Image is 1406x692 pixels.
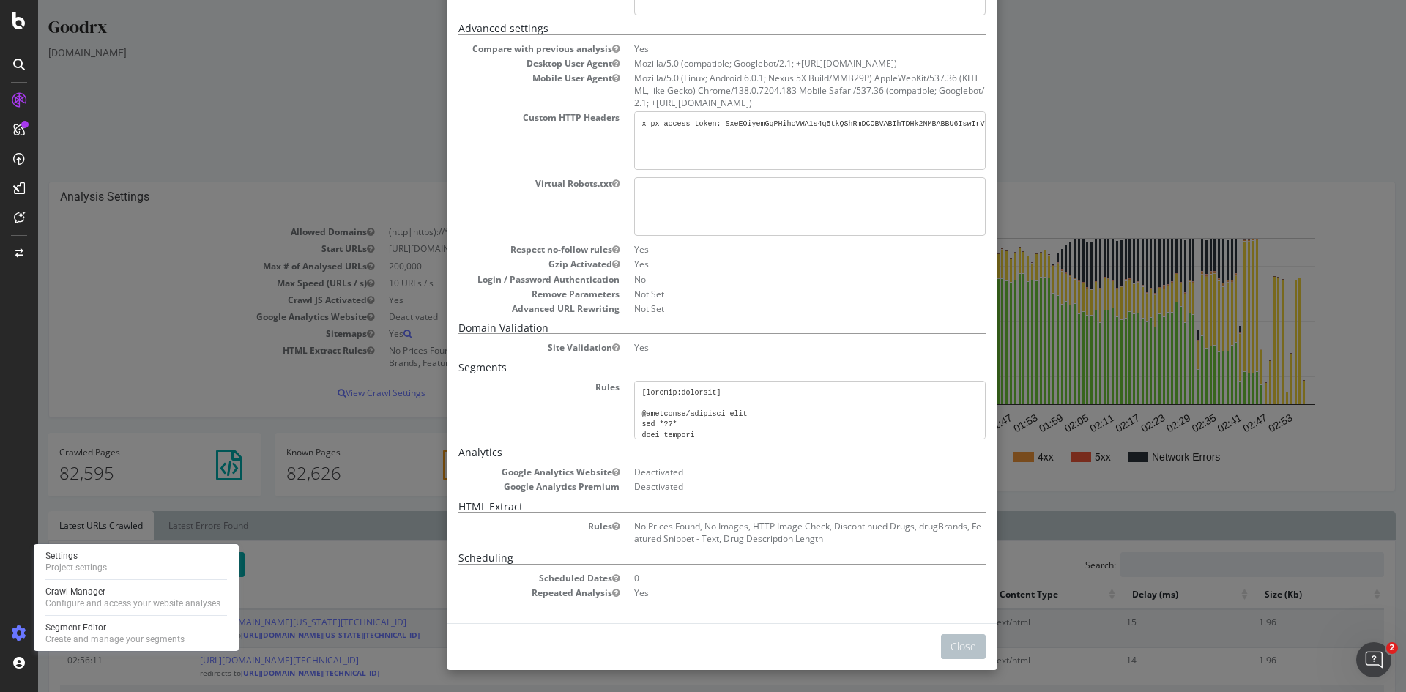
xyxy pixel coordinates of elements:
[420,273,581,286] dt: Login / Password Authentication
[45,550,107,562] div: Settings
[420,72,581,84] dt: Mobile User Agent
[420,341,581,354] dt: Site Validation
[1356,642,1391,677] iframe: Intercom live chat
[596,381,948,439] pre: [loremip:dolorsit] @ametconse/adipisci-elit sed *??* doei tempori @utlaboree/doloremagna aliqu *%...
[420,23,948,34] h5: Advanced settings
[420,466,581,478] dt: Google Analytics Website
[596,273,948,286] dd: No
[596,42,948,55] dd: Yes
[596,57,948,70] dd: Mozilla/5.0 (compatible; Googlebot/2.1; +[URL][DOMAIN_NAME])
[420,572,581,584] dt: Scheduled Dates
[40,548,233,575] a: SettingsProject settings
[420,362,948,373] h5: Segments
[596,341,948,354] dd: Yes
[420,520,581,532] dt: Rules
[40,584,233,611] a: Crawl ManagerConfigure and access your website analyses
[596,243,948,256] dd: Yes
[420,381,581,393] dt: Rules
[596,72,948,109] dd: Mozilla/5.0 (Linux; Android 6.0.1; Nexus 5X Build/MMB29P) AppleWebKit/537.36 (KHTML, like Gecko) ...
[1386,642,1398,654] span: 2
[420,57,581,70] dt: Desktop User Agent
[420,447,948,458] h5: Analytics
[596,587,948,599] dd: Yes
[420,243,581,256] dt: Respect no-follow rules
[596,258,948,270] dd: Yes
[420,587,581,599] dt: Repeated Analysis
[420,288,581,300] dt: Remove Parameters
[596,520,948,545] dd: No Prices Found, No Images, HTTP Image Check, Discontinued Drugs, drugBrands, Featured Snippet - ...
[596,466,948,478] dd: Deactivated
[420,501,948,513] h5: HTML Extract
[903,634,948,659] button: Close
[420,480,581,493] dt: Google Analytics Premium
[596,111,948,170] pre: x-px-access-token: SxeEOiyemGqPHihcVWA1s4q5tkQShRmDCOBVABIhTDHk2NMBABBU6IswIrVpl3sI
[45,586,220,598] div: Crawl Manager
[420,552,948,564] h5: Scheduling
[45,633,185,645] div: Create and manage your segments
[596,302,948,315] dd: Not Set
[45,622,185,633] div: Segment Editor
[420,258,581,270] dt: Gzip Activated
[596,288,948,300] dd: Not Set
[420,111,581,124] dt: Custom HTTP Headers
[40,620,233,647] a: Segment EditorCreate and manage your segments
[420,42,581,55] dt: Compare with previous analysis
[420,177,581,190] dt: Virtual Robots.txt
[596,480,948,493] dd: Deactivated
[45,562,107,573] div: Project settings
[45,598,220,609] div: Configure and access your website analyses
[596,572,948,584] dd: 0
[420,302,581,315] dt: Advanced URL Rewriting
[420,322,948,334] h5: Domain Validation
